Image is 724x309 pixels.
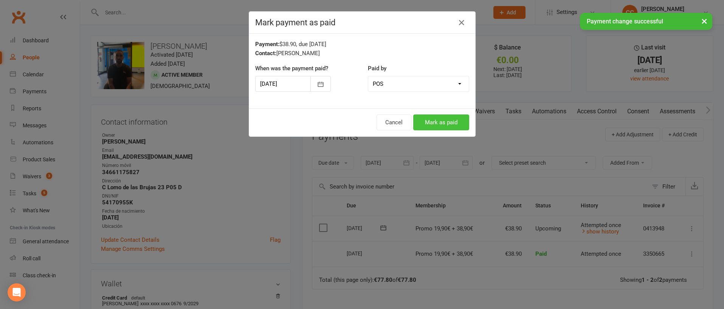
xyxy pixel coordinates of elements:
[255,64,328,73] label: When was the payment paid?
[413,114,469,130] button: Mark as paid
[255,49,469,58] div: [PERSON_NAME]
[255,40,469,49] div: $38.90, due [DATE]
[255,41,279,48] strong: Payment:
[377,114,411,130] button: Cancel
[698,13,711,29] button: ×
[8,283,26,301] div: Open Intercom Messenger
[255,50,276,57] strong: Contact:
[580,13,712,30] div: Payment change successful
[368,64,386,73] label: Paid by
